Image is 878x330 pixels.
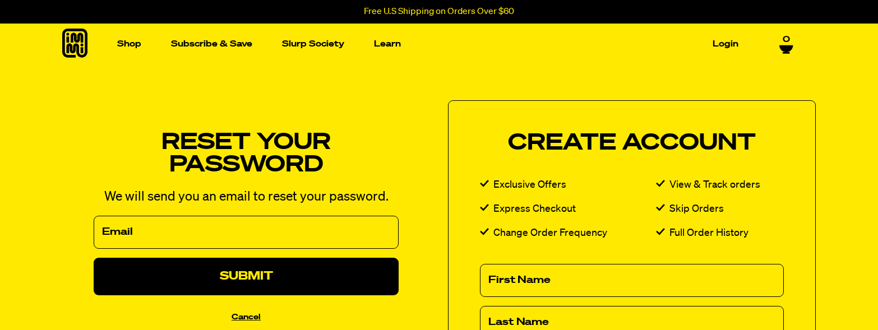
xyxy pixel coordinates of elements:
[94,216,399,249] input: Email
[94,258,399,295] button: Submit
[708,35,743,53] a: Login
[94,190,399,204] p: We will send you an email to reset your password.
[480,264,784,297] input: First Name
[779,35,793,54] a: 0
[480,201,656,217] li: Express Checkout
[94,132,399,176] h2: Reset your password
[364,7,514,17] p: Free U.S Shipping on Orders Over $60
[656,201,784,217] li: Skip Orders
[656,225,784,241] li: Full Order History
[113,24,743,64] nav: Main navigation
[167,35,257,53] a: Subscribe & Save
[480,132,784,155] h2: Create Account
[369,35,405,53] a: Learn
[783,35,790,45] span: 0
[656,177,784,193] li: View & Track orders
[113,35,146,53] a: Shop
[480,225,656,241] li: Change Order Frequency
[278,35,349,53] a: Slurp Society
[480,177,656,193] li: Exclusive Offers
[232,311,261,323] button: Cancel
